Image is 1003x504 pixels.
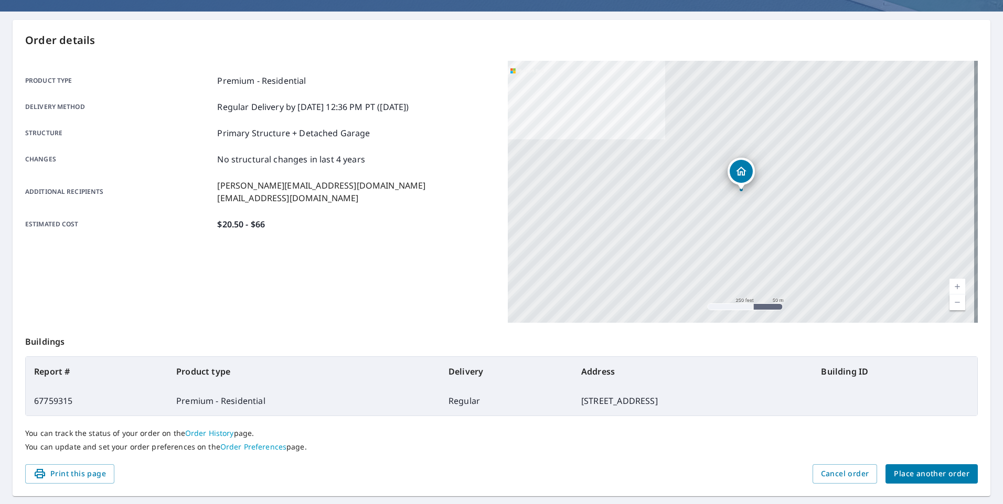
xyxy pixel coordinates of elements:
[25,442,978,452] p: You can update and set your order preferences on the page.
[220,442,286,452] a: Order Preferences
[217,127,370,139] p: Primary Structure + Detached Garage
[217,153,365,166] p: No structural changes in last 4 years
[25,153,213,166] p: Changes
[440,357,573,386] th: Delivery
[25,127,213,139] p: Structure
[821,467,869,480] span: Cancel order
[25,74,213,87] p: Product type
[949,279,965,294] a: Current Level 17, Zoom In
[813,464,878,484] button: Cancel order
[26,386,168,415] td: 67759315
[949,294,965,310] a: Current Level 17, Zoom Out
[25,218,213,231] p: Estimated cost
[25,323,978,356] p: Buildings
[217,218,265,231] p: $20.50 - $66
[217,74,306,87] p: Premium - Residential
[573,386,813,415] td: [STREET_ADDRESS]
[217,101,409,113] p: Regular Delivery by [DATE] 12:36 PM PT ([DATE])
[728,158,755,190] div: Dropped pin, building 1, Residential property, 502 W Pine St North Liberty, IN 46554
[217,192,425,204] p: [EMAIL_ADDRESS][DOMAIN_NAME]
[168,357,440,386] th: Product type
[885,464,978,484] button: Place another order
[25,179,213,204] p: Additional recipients
[25,32,978,48] p: Order details
[573,357,813,386] th: Address
[894,467,969,480] span: Place another order
[217,179,425,192] p: [PERSON_NAME][EMAIL_ADDRESS][DOMAIN_NAME]
[185,428,234,438] a: Order History
[25,429,978,438] p: You can track the status of your order on the page.
[34,467,106,480] span: Print this page
[25,464,114,484] button: Print this page
[168,386,440,415] td: Premium - Residential
[813,357,977,386] th: Building ID
[25,101,213,113] p: Delivery method
[26,357,168,386] th: Report #
[440,386,573,415] td: Regular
